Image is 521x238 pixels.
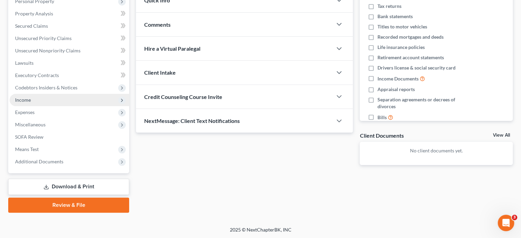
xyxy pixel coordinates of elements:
span: Property Analysis [15,11,53,16]
a: Download & Print [8,179,129,195]
a: Unsecured Priority Claims [10,32,129,45]
span: Codebtors Insiders & Notices [15,85,77,90]
span: Recorded mortgages and deeds [377,34,444,40]
a: Lawsuits [10,57,129,69]
span: NextMessage: Client Text Notifications [144,117,240,124]
span: 3 [512,215,517,220]
span: Means Test [15,146,39,152]
a: Unsecured Nonpriority Claims [10,45,129,57]
span: Additional Documents [15,159,63,164]
a: Executory Contracts [10,69,129,82]
a: SOFA Review [10,131,129,143]
a: View All [493,133,510,138]
p: No client documents yet. [365,147,507,154]
span: Bank statements [377,13,413,20]
span: Client Intake [144,69,176,76]
span: Appraisal reports [377,86,415,93]
span: Bills [377,114,387,121]
span: SOFA Review [15,134,44,140]
span: Unsecured Priority Claims [15,35,72,41]
span: Executory Contracts [15,72,59,78]
iframe: Intercom live chat [498,215,514,231]
span: Unsecured Nonpriority Claims [15,48,80,53]
span: Separation agreements or decrees of divorces [377,96,469,110]
span: Life insurance policies [377,44,425,51]
span: Lawsuits [15,60,34,66]
span: Secured Claims [15,23,48,29]
span: Credit Counseling Course Invite [144,93,222,100]
span: Hire a Virtual Paralegal [144,45,200,52]
div: Client Documents [360,132,404,139]
a: Secured Claims [10,20,129,32]
span: Expenses [15,109,35,115]
a: Review & File [8,198,129,213]
span: Titles to motor vehicles [377,23,427,30]
span: Comments [144,21,171,28]
a: Property Analysis [10,8,129,20]
span: Retirement account statements [377,54,444,61]
span: Drivers license & social security card [377,64,456,71]
span: Miscellaneous [15,122,46,127]
span: Tax returns [377,3,401,10]
span: Income [15,97,31,103]
span: Income Documents [377,75,419,82]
